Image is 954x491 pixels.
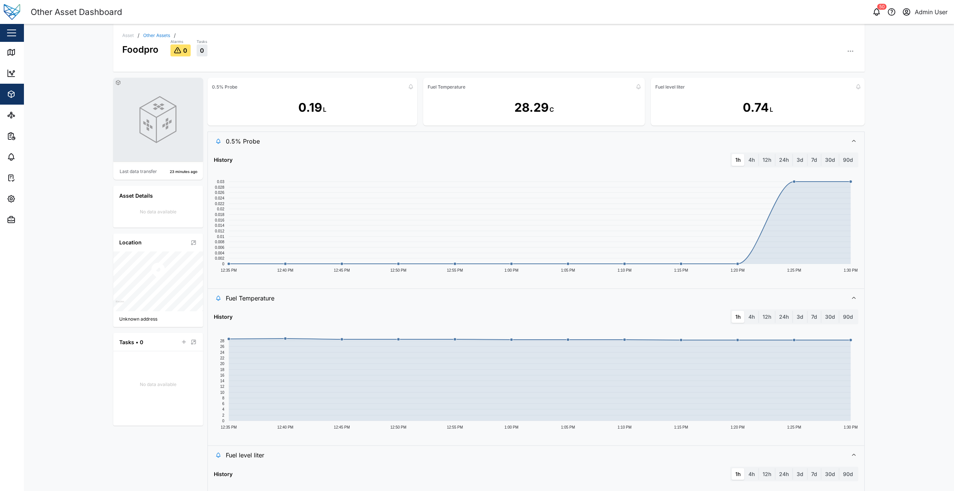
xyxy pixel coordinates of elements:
[759,468,775,480] label: 12h
[391,268,407,272] text: 12:50 PM
[217,207,225,211] text: 0.02
[119,338,143,346] div: Tasks • 0
[134,96,182,143] img: GENERIC photo
[116,300,124,309] a: Mapbox logo
[732,311,744,323] label: 1h
[821,311,839,323] label: 30d
[143,33,170,38] a: Other Assets
[732,468,744,480] label: 1h
[298,98,322,117] div: 0.19
[877,4,887,10] div: 50
[550,105,554,114] div: C
[821,154,839,166] label: 30d
[222,262,225,266] text: 0
[170,39,191,45] div: Alarms
[215,202,224,206] text: 0.022
[221,268,237,272] text: 12:35 PM
[731,425,745,429] text: 1:20 PM
[732,154,744,166] label: 1h
[19,132,45,140] div: Reports
[222,402,225,406] text: 6
[505,268,518,272] text: 1:00 PM
[807,311,821,323] label: 7d
[428,84,465,90] div: Fuel Temperature
[844,425,858,429] text: 1:30 PM
[170,39,191,57] a: Alarms0
[119,192,197,200] div: Asset Details
[277,268,293,272] text: 12:40 PM
[759,154,775,166] label: 12h
[514,98,549,117] div: 28.29
[200,47,204,54] span: 0
[745,468,758,480] label: 4h
[208,289,864,308] button: Fuel Temperature
[208,132,864,151] button: 0.5% Probe
[215,245,224,250] text: 0.006
[674,425,688,429] text: 1:15 PM
[220,368,225,372] text: 18
[208,446,864,464] button: Fuel level liter
[787,425,801,429] text: 1:25 PM
[220,385,225,389] text: 12
[149,261,167,281] div: Map marker
[334,268,350,272] text: 12:45 PM
[113,251,203,311] canvas: Map
[19,195,46,203] div: Settings
[220,345,225,349] text: 26
[215,256,224,260] text: 0.002
[618,425,631,429] text: 1:10 PM
[197,39,207,45] div: Tasks
[4,4,20,20] img: Main Logo
[215,223,224,228] text: 0.014
[215,196,224,200] text: 0.024
[807,154,821,166] label: 7d
[793,311,807,323] label: 3d
[174,33,176,38] div: /
[113,381,203,388] div: No data available
[215,240,224,244] text: 0.008
[19,174,40,182] div: Tasks
[170,169,197,175] div: 23 minutes ago
[561,425,575,429] text: 1:05 PM
[212,84,237,90] div: 0.5% Probe
[787,268,801,272] text: 1:25 PM
[214,470,233,478] div: History
[119,209,197,216] div: No data available
[844,268,858,272] text: 1:30 PM
[226,289,842,308] span: Fuel Temperature
[221,425,237,429] text: 12:35 PM
[222,396,225,400] text: 8
[793,468,807,480] label: 3d
[915,7,948,17] div: Admin User
[208,308,864,445] div: Fuel Temperature
[731,268,745,272] text: 1:20 PM
[19,48,36,56] div: Map
[674,268,688,272] text: 1:15 PM
[220,390,225,395] text: 10
[222,407,225,411] text: 4
[138,33,139,38] div: /
[745,311,758,323] label: 4h
[807,468,821,480] label: 7d
[901,7,948,17] button: Admin User
[770,105,773,114] div: L
[222,419,225,423] text: 0
[215,251,224,255] text: 0.004
[775,154,793,166] label: 24h
[821,468,839,480] label: 30d
[561,268,575,272] text: 1:05 PM
[215,218,224,222] text: 0.016
[745,154,758,166] label: 4h
[19,111,37,119] div: Sites
[19,90,43,98] div: Assets
[217,235,225,239] text: 0.01
[220,339,225,343] text: 28
[220,356,225,360] text: 22
[447,268,463,272] text: 12:55 PM
[19,216,41,224] div: Admin
[215,191,224,195] text: 0.026
[447,425,463,429] text: 12:55 PM
[220,373,225,377] text: 16
[215,229,224,233] text: 0.012
[122,33,134,38] div: Asset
